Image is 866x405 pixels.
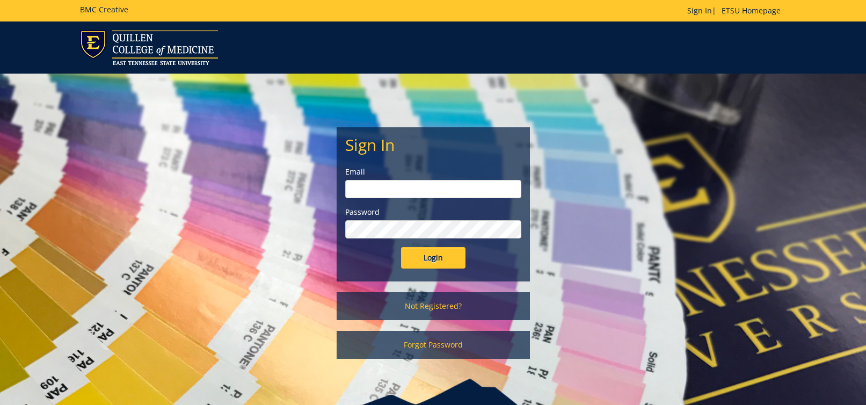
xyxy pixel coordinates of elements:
[337,292,530,320] a: Not Registered?
[80,30,218,65] img: ETSU logo
[345,207,521,218] label: Password
[687,5,712,16] a: Sign In
[401,247,465,269] input: Login
[337,331,530,359] a: Forgot Password
[80,5,128,13] h5: BMC Creative
[345,136,521,154] h2: Sign In
[687,5,786,16] p: |
[345,167,521,177] label: Email
[716,5,786,16] a: ETSU Homepage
